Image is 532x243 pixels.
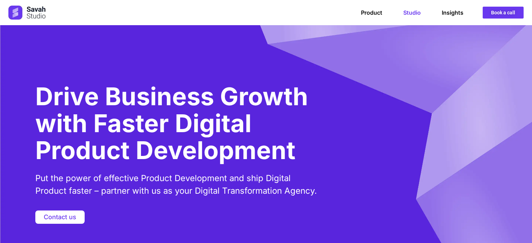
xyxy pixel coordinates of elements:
h1: Drive Business Growth with Faster Digital Product Development [35,83,349,164]
a: Book a call [483,7,524,19]
a: Contact us [35,210,85,224]
a: Product [361,9,382,16]
span: Contact us [44,214,76,220]
a: Studio [403,9,421,16]
span: Book a call [491,10,515,15]
p: Put the power of effective Product Development and ship Digital Product faster – partner with us ... [35,172,317,197]
a: Insights [442,9,463,16]
nav: Menu [361,9,463,16]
